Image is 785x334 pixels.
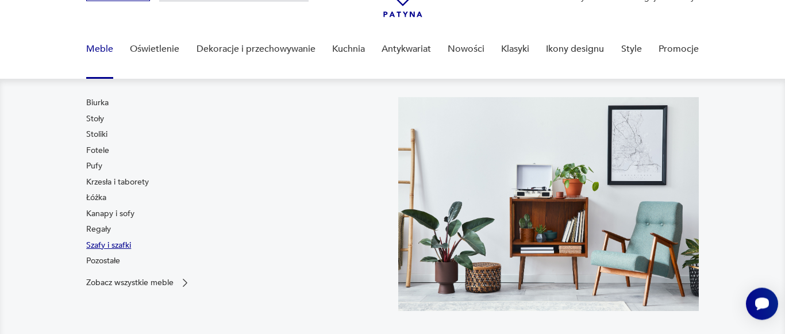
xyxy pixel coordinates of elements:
[86,98,109,109] a: Biurka
[382,28,431,72] a: Antykwariat
[86,177,149,189] a: Krzesła i taborety
[332,28,365,72] a: Kuchnia
[86,278,191,289] a: Zobacz wszystkie meble
[86,193,106,204] a: Łóżka
[197,28,315,72] a: Dekoracje i przechowywanie
[86,224,111,236] a: Regały
[86,129,107,141] a: Stoliki
[130,28,179,72] a: Oświetlenie
[86,28,113,72] a: Meble
[86,145,109,157] a: Fotele
[398,98,699,312] img: 969d9116629659dbb0bd4e745da535dc.jpg
[546,28,604,72] a: Ikony designu
[501,28,529,72] a: Klasyki
[86,209,134,220] a: Kanapy i sofy
[86,240,131,252] a: Szafy i szafki
[86,256,120,267] a: Pozostałe
[86,161,102,172] a: Pufy
[746,288,778,320] iframe: Smartsupp widget button
[86,279,174,287] p: Zobacz wszystkie meble
[659,28,699,72] a: Promocje
[86,114,104,125] a: Stoły
[448,28,484,72] a: Nowości
[621,28,642,72] a: Style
